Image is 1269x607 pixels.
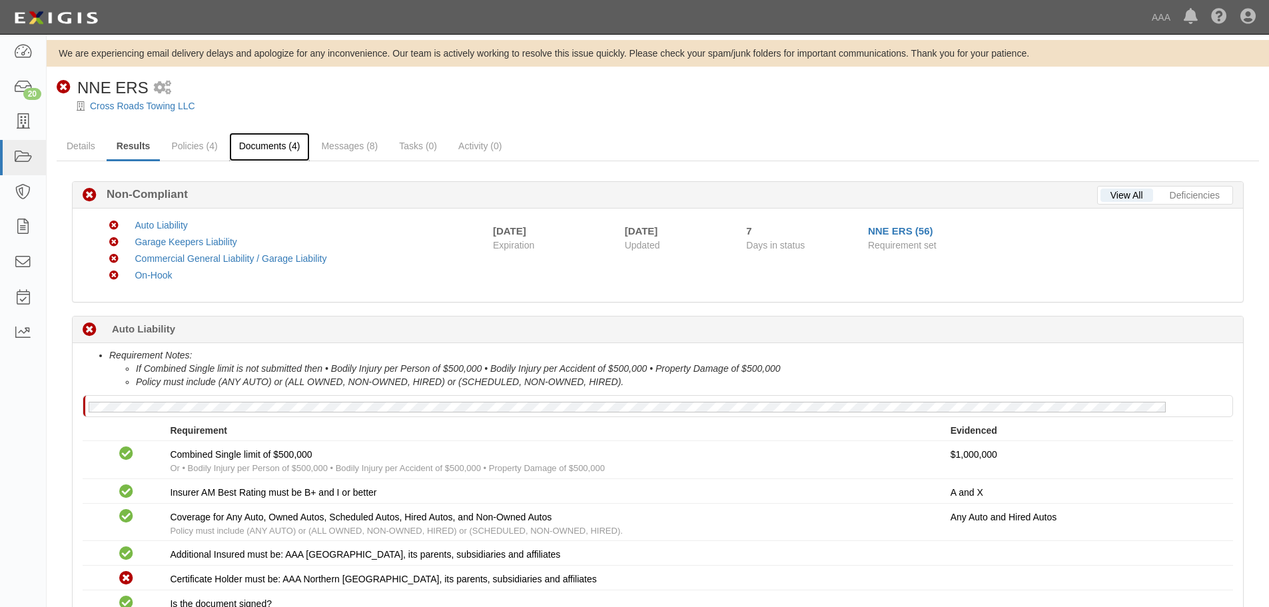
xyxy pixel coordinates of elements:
a: Policies (4) [161,133,227,159]
span: Insurer AM Best Rating must be B+ and I or better [170,487,376,498]
span: Updated [625,240,660,251]
div: Since 08/18/2025 [746,224,858,238]
i: Non-Compliant [83,189,97,203]
a: Auto Liability [135,220,187,231]
li: Requirement Notes: [109,348,1233,388]
i: Non-Compliant [57,81,71,95]
i: Compliant [119,510,133,524]
i: Help Center - Complianz [1211,9,1227,25]
a: Messages (8) [311,133,388,159]
a: Documents (4) [229,133,310,161]
i: Compliant [119,547,133,561]
i: Non-Compliant [109,271,119,281]
i: Non-Compliant [109,255,119,264]
a: Activity (0) [448,133,512,159]
b: Non-Compliant [97,187,188,203]
strong: Evidenced [951,425,997,436]
a: Details [57,133,105,159]
a: View All [1100,189,1153,202]
span: Combined Single limit of $500,000 [170,449,312,460]
span: Days in status [746,240,805,251]
span: Policy must include (ANY AUTO) or (ALL OWNED, NON-OWNED, HIRED) or (SCHEDULED, NON-OWNED, HIRED). [170,526,622,536]
span: Certificate Holder must be: AAA Northern [GEOGRAPHIC_DATA], its parents, subsidiaries and affiliates [170,574,596,584]
div: 20 [23,88,41,100]
i: Non-Compliant 5 days (since 08/20/2025) [83,323,97,337]
span: NNE ERS [77,79,149,97]
a: Garage Keepers Liability [135,237,236,247]
li: Policy must include (ANY AUTO) or (ALL OWNED, NON-OWNED, HIRED) or (SCHEDULED, NON-OWNED, HIRED). [136,375,1233,388]
div: [DATE] [625,224,727,238]
a: On-Hook [135,270,172,281]
span: Or • Bodily Injury per Person of $500,000 • Bodily Injury per Accident of $500,000 • Property Dam... [170,463,604,473]
a: NNE ERS (56) [868,225,933,237]
li: If Combined Single limit is not submitted then • Bodily Injury per Person of $500,000 • Bodily In... [136,362,1233,375]
p: $1,000,000 [951,448,1223,461]
b: Auto Liability [112,322,175,336]
i: Non-Compliant [109,221,119,231]
span: Additional Insured must be: AAA [GEOGRAPHIC_DATA], its parents, subsidiaries and affiliates [170,549,560,560]
i: Compliant [119,447,133,461]
a: Results [107,133,161,161]
a: AAA [1145,4,1177,31]
a: Deficiencies [1160,189,1230,202]
div: [DATE] [493,224,526,238]
a: Tasks (0) [389,133,447,159]
p: A and X [951,486,1223,499]
span: Expiration [493,239,615,252]
span: Coverage for Any Auto, Owned Autos, Scheduled Autos, Hired Autos, and Non-Owned Autos [170,512,552,522]
div: We are experiencing email delivery delays and apologize for any inconvenience. Our team is active... [47,47,1269,60]
a: Commercial General Liability / Garage Liability [135,253,326,264]
i: Non-Compliant [119,572,133,586]
i: Non-Compliant [109,238,119,247]
img: logo-5460c22ac91f19d4615b14bd174203de0afe785f0fc80cf4dbbc73dc1793850b.png [10,6,102,30]
i: 1 scheduled workflow [154,81,171,95]
div: NNE ERS [57,77,149,99]
a: Cross Roads Towing LLC [90,101,195,111]
p: Any Auto and Hired Autos [951,510,1223,524]
span: Requirement set [868,240,937,251]
i: Compliant [119,485,133,499]
strong: Requirement [170,425,227,436]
